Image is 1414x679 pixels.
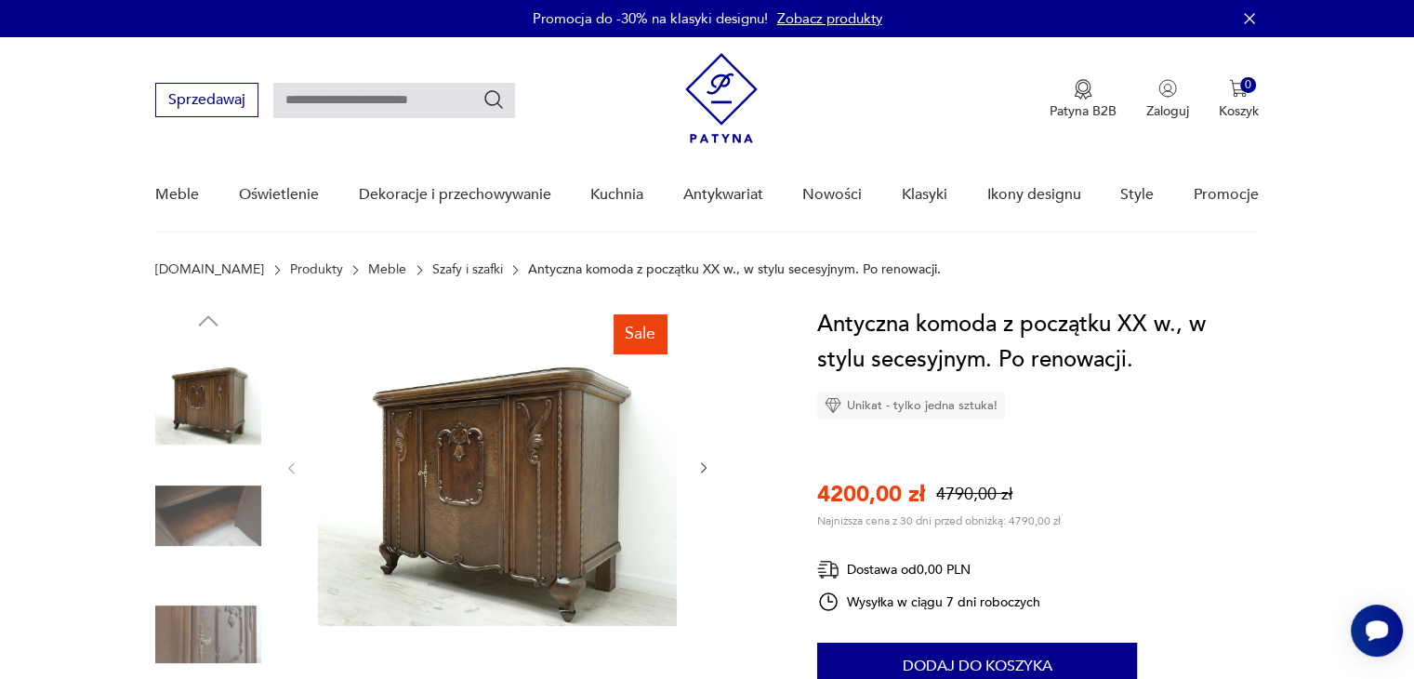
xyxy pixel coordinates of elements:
[817,558,1040,581] div: Dostawa od 0,00 PLN
[817,558,839,581] img: Ikona dostawy
[1219,79,1259,120] button: 0Koszyk
[1219,102,1259,120] p: Koszyk
[1050,79,1117,120] button: Patyna B2B
[614,314,667,353] div: Sale
[358,159,550,231] a: Dekoracje i przechowywanie
[155,83,258,117] button: Sprzedawaj
[817,392,1005,419] div: Unikat - tylko jedna sztuka!
[902,159,947,231] a: Klasyki
[1146,102,1189,120] p: Zaloguj
[528,262,941,277] p: Antyczna komoda z początku XX w., w stylu secesyjnym. Po renowacji.
[155,159,199,231] a: Meble
[482,88,505,111] button: Szukaj
[155,344,261,450] img: Zdjęcie produktu Antyczna komoda z początku XX w., w stylu secesyjnym. Po renowacji.
[1229,79,1248,98] img: Ikona koszyka
[290,262,343,277] a: Produkty
[936,483,1012,506] p: 4790,00 zł
[1050,79,1117,120] a: Ikona medaluPatyna B2B
[817,307,1259,378] h1: Antyczna komoda z początku XX w., w stylu secesyjnym. Po renowacji.
[1074,79,1092,100] img: Ikona medalu
[817,591,1040,613] div: Wysyłka w ciągu 7 dni roboczych
[318,307,677,626] img: Zdjęcie produktu Antyczna komoda z początku XX w., w stylu secesyjnym. Po renowacji.
[1158,79,1177,98] img: Ikonka użytkownika
[825,397,841,414] img: Ikona diamentu
[1240,77,1256,93] div: 0
[817,479,925,510] p: 4200,00 zł
[533,9,768,28] p: Promocja do -30% na klasyki designu!
[986,159,1080,231] a: Ikony designu
[1194,159,1259,231] a: Promocje
[1120,159,1154,231] a: Style
[1351,605,1403,657] iframe: Smartsupp widget button
[155,262,264,277] a: [DOMAIN_NAME]
[817,513,1061,528] p: Najniższa cena z 30 dni przed obniżką: 4790,00 zł
[590,159,643,231] a: Kuchnia
[155,95,258,108] a: Sprzedawaj
[155,463,261,569] img: Zdjęcie produktu Antyczna komoda z początku XX w., w stylu secesyjnym. Po renowacji.
[777,9,882,28] a: Zobacz produkty
[685,53,758,143] img: Patyna - sklep z meblami i dekoracjami vintage
[1050,102,1117,120] p: Patyna B2B
[368,262,406,277] a: Meble
[239,159,319,231] a: Oświetlenie
[683,159,763,231] a: Antykwariat
[432,262,503,277] a: Szafy i szafki
[802,159,862,231] a: Nowości
[1146,79,1189,120] button: Zaloguj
